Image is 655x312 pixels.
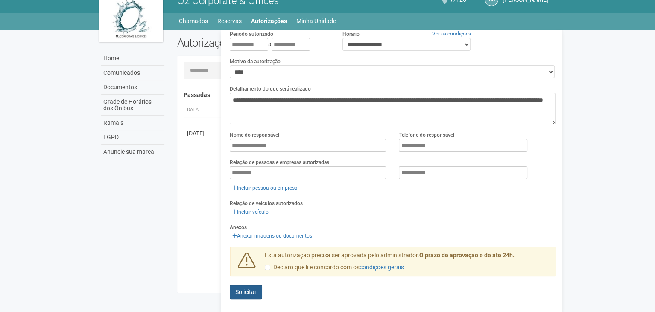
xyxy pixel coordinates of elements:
[177,36,360,49] h2: Autorizações
[101,145,164,159] a: Anuncie sua marca
[187,129,219,138] div: [DATE]
[230,131,279,139] label: Nome do responsável
[101,66,164,80] a: Comunicados
[184,103,222,117] th: Data
[235,288,257,295] span: Solicitar
[230,38,330,51] div: a
[230,200,303,207] label: Relação de veículos autorizados
[230,285,262,299] button: Solicitar
[230,85,311,93] label: Detalhamento do que será realizado
[230,207,271,217] a: Incluir veículo
[230,30,273,38] label: Período autorizado
[230,183,300,193] a: Incluir pessoa ou empresa
[419,252,515,259] strong: O prazo de aprovação é de até 24h.
[230,58,281,65] label: Motivo da autorização
[217,15,242,27] a: Reservas
[399,131,454,139] label: Telefone do responsável
[101,95,164,116] a: Grade de Horários dos Ônibus
[265,263,404,272] label: Declaro que li e concordo com os
[296,15,336,27] a: Minha Unidade
[432,31,471,37] a: Ver as condições
[101,80,164,95] a: Documentos
[230,231,315,241] a: Anexar imagens ou documentos
[101,130,164,145] a: LGPD
[258,251,556,276] div: Esta autorização precisa ser aprovada pelo administrador.
[184,92,550,98] h4: Passadas
[101,51,164,66] a: Home
[179,15,208,27] a: Chamados
[265,265,270,270] input: Declaro que li e concordo com oscondições gerais
[251,15,287,27] a: Autorizações
[101,116,164,130] a: Ramais
[342,30,360,38] label: Horário
[230,224,247,231] label: Anexos
[230,159,329,166] label: Relação de pessoas e empresas autorizadas
[360,264,404,271] a: condições gerais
